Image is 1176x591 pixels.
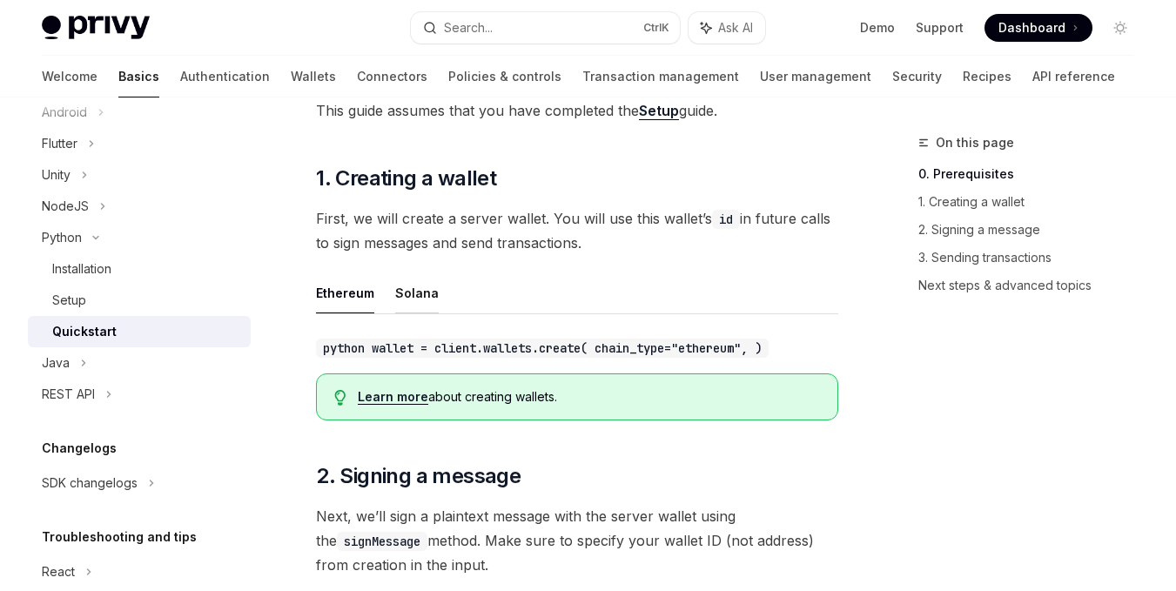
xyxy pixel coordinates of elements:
a: Setup [639,102,679,120]
h5: Changelogs [42,438,117,459]
a: Dashboard [984,14,1092,42]
a: Next steps & advanced topics [918,272,1148,299]
div: Java [42,353,70,373]
span: Next, we’ll sign a plaintext message with the server wallet using the method. Make sure to specif... [316,504,838,577]
a: Wallets [291,56,336,97]
span: Ask AI [718,19,753,37]
a: Connectors [357,56,427,97]
span: 2. Signing a message [316,462,521,490]
div: NodeJS [42,196,89,217]
button: Solana [395,272,439,313]
a: Learn more [358,389,428,405]
button: Search...CtrlK [411,12,681,44]
a: User management [760,56,871,97]
a: 1. Creating a wallet [918,188,1148,216]
a: Transaction management [582,56,739,97]
img: light logo [42,16,150,40]
div: Unity [42,165,71,185]
div: SDK changelogs [42,473,138,494]
span: Ctrl K [643,21,669,35]
a: 0. Prerequisites [918,160,1148,188]
a: Welcome [42,56,97,97]
div: Python [42,227,82,248]
a: Installation [28,253,251,285]
h5: Troubleshooting and tips [42,527,197,547]
a: 2. Signing a message [918,216,1148,244]
div: about creating wallets. [358,388,820,406]
a: Setup [28,285,251,316]
button: Ethereum [316,272,374,313]
code: id [712,210,740,229]
a: Authentication [180,56,270,97]
a: Policies & controls [448,56,561,97]
div: Setup [52,290,86,311]
a: API reference [1032,56,1115,97]
a: Demo [860,19,895,37]
div: React [42,561,75,582]
button: Toggle dark mode [1106,14,1134,42]
span: On this page [936,132,1014,153]
div: Search... [444,17,493,38]
a: 3. Sending transactions [918,244,1148,272]
div: Quickstart [52,321,117,342]
div: Flutter [42,133,77,154]
div: Installation [52,259,111,279]
span: 1. Creating a wallet [316,165,496,192]
code: signMessage [337,532,427,551]
div: REST API [42,384,95,405]
span: Dashboard [998,19,1065,37]
code: python wallet = client.wallets.create( chain_type="ethereum", ) [316,339,769,358]
a: Basics [118,56,159,97]
a: Recipes [963,56,1011,97]
svg: Tip [334,390,346,406]
button: Ask AI [689,12,765,44]
span: First, we will create a server wallet. You will use this wallet’s in future calls to sign message... [316,206,838,255]
a: Security [892,56,942,97]
a: Quickstart [28,316,251,347]
span: This guide assumes that you have completed the guide. [316,98,838,123]
a: Support [916,19,964,37]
